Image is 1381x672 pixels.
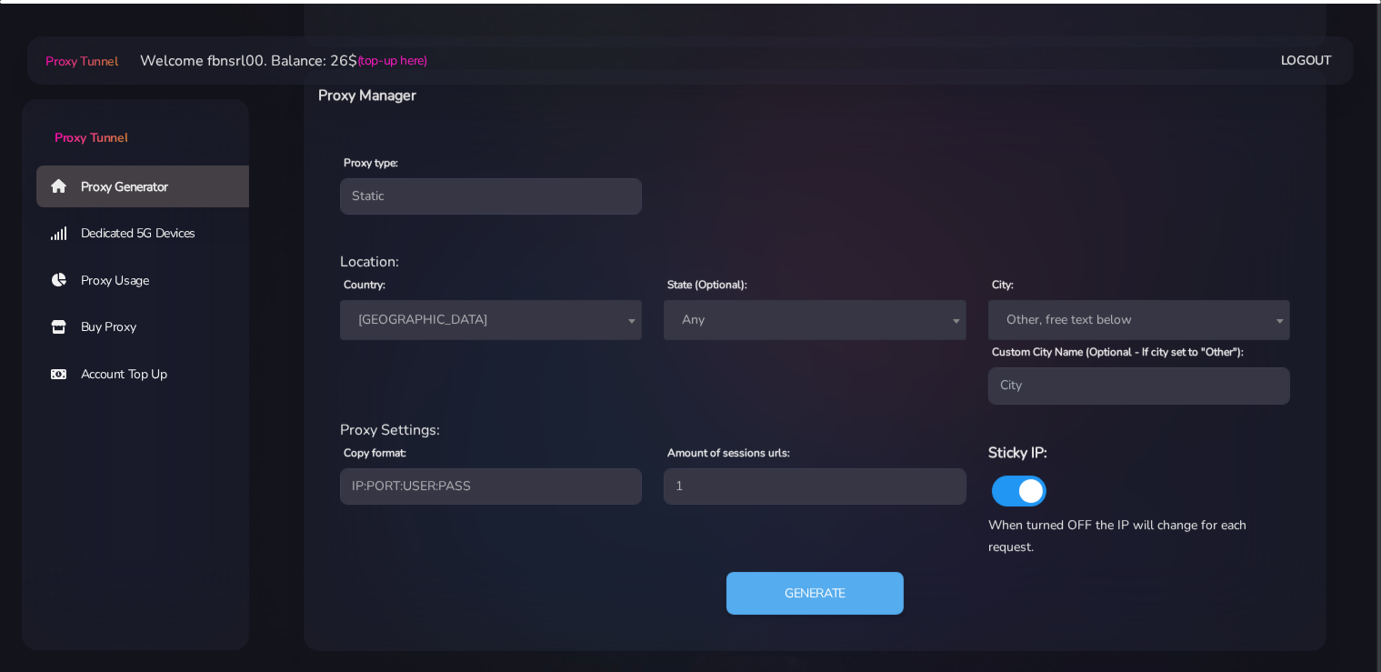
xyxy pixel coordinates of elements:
[988,300,1290,340] span: Other, free text below
[664,300,966,340] span: Any
[667,276,747,293] label: State (Optional):
[36,260,264,302] a: Proxy Usage
[1281,44,1332,77] a: Logout
[329,419,1301,441] div: Proxy Settings:
[36,165,264,207] a: Proxy Generator
[42,46,117,75] a: Proxy Tunnel
[318,84,889,107] h6: Proxy Manager
[992,276,1014,293] label: City:
[999,307,1279,333] span: Other, free text below
[329,251,1301,273] div: Location:
[36,354,264,396] a: Account Top Up
[36,306,264,348] a: Buy Proxy
[1293,584,1358,649] iframe: Webchat Widget
[351,307,631,333] span: Iceland
[992,344,1244,360] label: Custom City Name (Optional - If city set to "Other"):
[988,517,1246,556] span: When turned OFF the IP will change for each request.
[667,445,790,461] label: Amount of sessions urls:
[22,99,249,147] a: Proxy Tunnel
[340,300,642,340] span: Iceland
[988,441,1290,465] h6: Sticky IP:
[988,367,1290,404] input: City
[45,53,117,70] span: Proxy Tunnel
[675,307,955,333] span: Any
[36,213,264,255] a: Dedicated 5G Devices
[344,276,385,293] label: Country:
[357,51,427,70] a: (top-up here)
[726,572,904,616] button: Generate
[118,50,427,72] li: Welcome fbnsrl00. Balance: 26$
[344,445,406,461] label: Copy format:
[55,129,127,146] span: Proxy Tunnel
[344,155,398,171] label: Proxy type:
